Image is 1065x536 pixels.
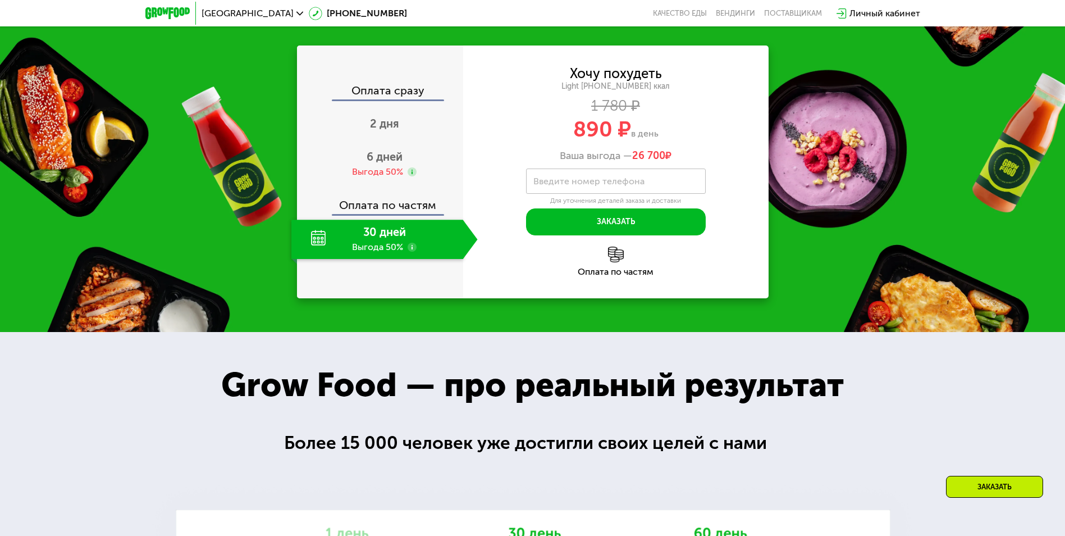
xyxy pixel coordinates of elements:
[573,116,631,142] span: 890 ₽
[309,7,407,20] a: [PHONE_NUMBER]
[632,149,665,162] span: 26 700
[367,150,403,163] span: 6 дней
[632,150,671,162] span: ₽
[463,150,769,162] div: Ваша выгода —
[849,7,920,20] div: Личный кабинет
[631,128,659,139] span: в день
[463,81,769,92] div: Light [PHONE_NUMBER] ккал
[526,208,706,235] button: Заказать
[764,9,822,18] div: поставщикам
[526,197,706,206] div: Для уточнения деталей заказа и доставки
[298,188,463,214] div: Оплата по частям
[298,85,463,99] div: Оплата сразу
[716,9,755,18] a: Вендинги
[570,67,662,80] div: Хочу похудеть
[533,178,645,184] label: Введите номер телефона
[284,429,781,457] div: Более 15 000 человек уже достигли своих целей с нами
[946,476,1043,498] div: Заказать
[463,267,769,276] div: Оплата по частям
[608,247,624,262] img: l6xcnZfty9opOoJh.png
[370,117,399,130] span: 2 дня
[202,9,294,18] span: [GEOGRAPHIC_DATA]
[463,100,769,112] div: 1 780 ₽
[197,360,868,410] div: Grow Food — про реальный результат
[653,9,707,18] a: Качество еды
[352,166,403,178] div: Выгода 50%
